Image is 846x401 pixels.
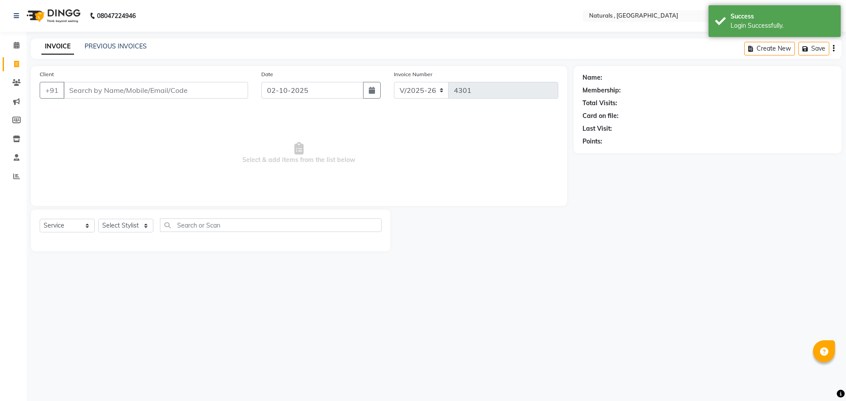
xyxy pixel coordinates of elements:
[40,70,54,78] label: Client
[583,99,617,108] div: Total Visits:
[583,137,602,146] div: Points:
[40,109,558,197] span: Select & add items from the list below
[261,70,273,78] label: Date
[394,70,432,78] label: Invoice Number
[583,111,619,121] div: Card on file:
[40,82,64,99] button: +91
[583,86,621,95] div: Membership:
[744,42,795,55] button: Create New
[97,4,136,28] b: 08047224946
[731,21,834,30] div: Login Successfully.
[41,39,74,55] a: INVOICE
[63,82,248,99] input: Search by Name/Mobile/Email/Code
[583,124,612,133] div: Last Visit:
[85,42,147,50] a: PREVIOUS INVOICES
[731,12,834,21] div: Success
[22,4,83,28] img: logo
[160,218,382,232] input: Search or Scan
[798,42,829,55] button: Save
[583,73,602,82] div: Name:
